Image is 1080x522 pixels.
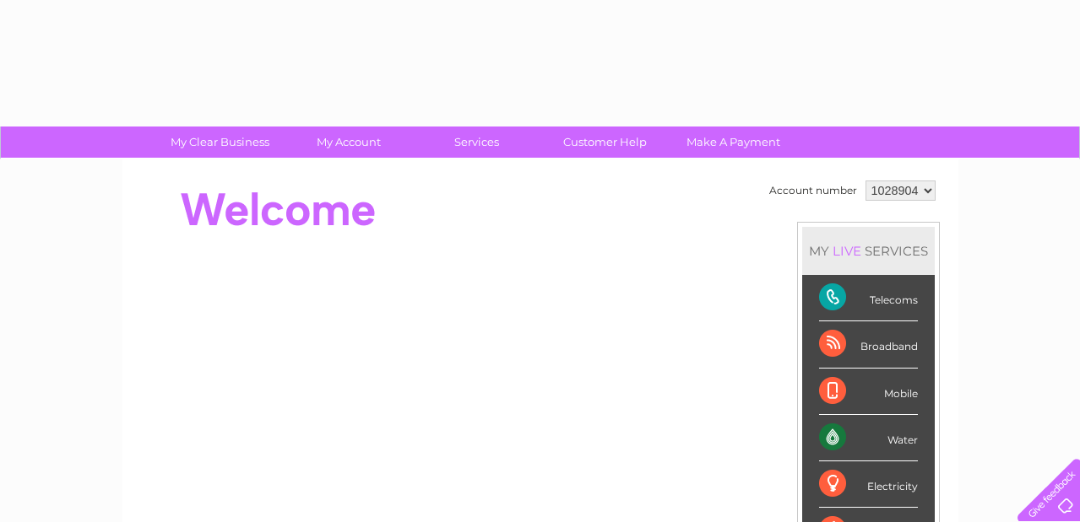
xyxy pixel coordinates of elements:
[279,126,418,158] a: My Account
[819,275,918,321] div: Telecoms
[664,126,803,158] a: Make A Payment
[819,415,918,461] div: Water
[802,227,935,275] div: MY SERVICES
[819,461,918,508] div: Electricity
[765,176,861,205] td: Account number
[150,126,290,158] a: My Clear Business
[829,243,865,259] div: LIVE
[819,321,918,368] div: Broadband
[819,369,918,415] div: Mobile
[407,126,546,158] a: Services
[535,126,675,158] a: Customer Help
